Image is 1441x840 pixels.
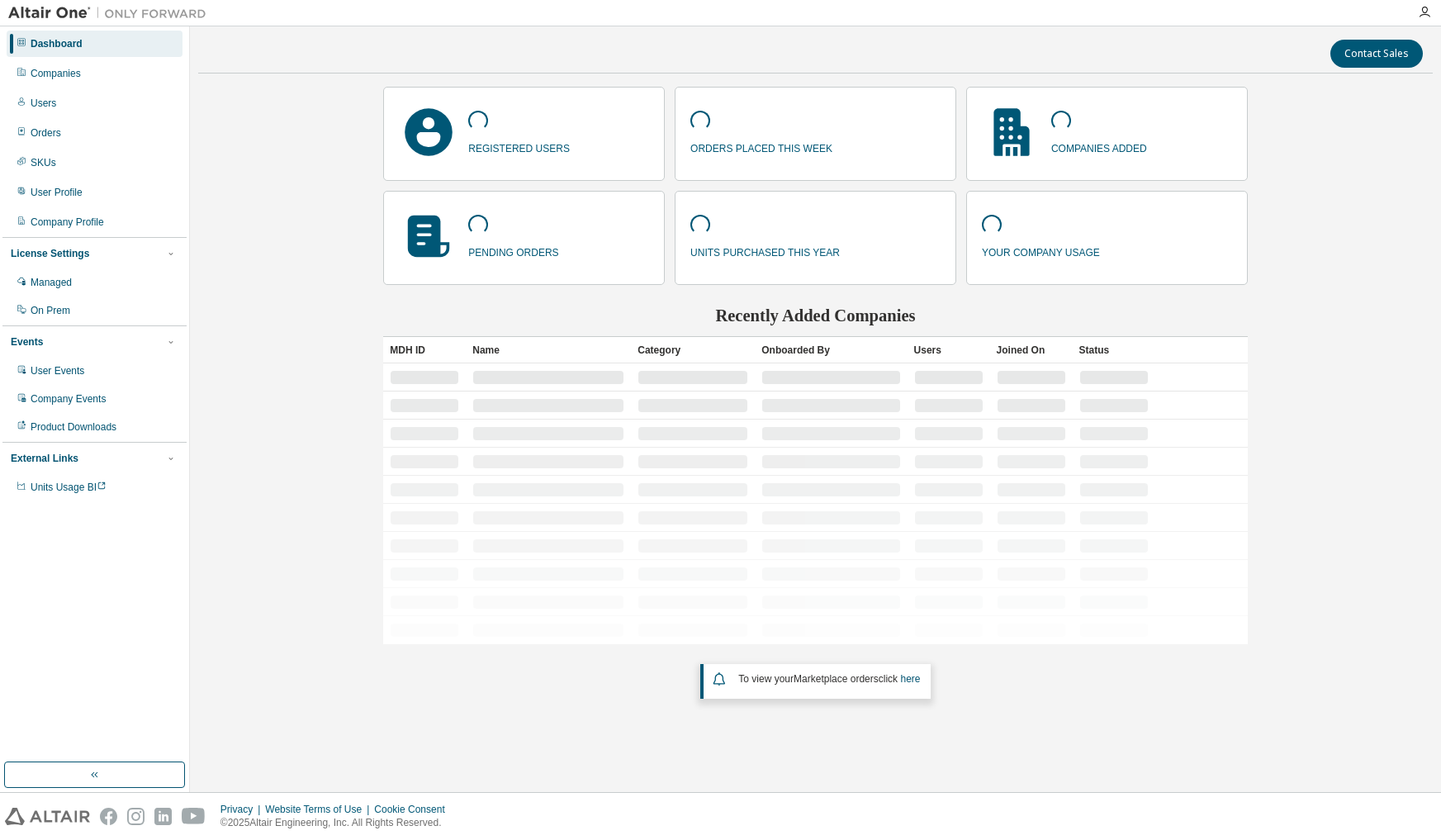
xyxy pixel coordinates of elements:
em: Marketplace orders [794,673,879,685]
p: © 2025 Altair Engineering, Inc. All Rights Reserved. [220,816,455,830]
div: SKUs [31,156,56,169]
h2: Recently Added Companies [383,305,1248,326]
div: MDH ID [390,337,459,363]
img: Altair One [8,5,215,21]
div: Onboarded By [761,337,900,363]
div: Orders [31,126,61,140]
p: your company usage [982,241,1100,260]
div: Companies [31,67,81,80]
div: Cookie Consent [374,803,454,816]
div: Users [31,97,56,110]
span: Units Usage BI [31,482,107,493]
div: Website Terms of Use [265,803,374,816]
div: On Prem [31,304,70,317]
div: Category [638,337,748,363]
span: To view your click [738,673,920,685]
div: User Profile [31,186,83,199]
div: Name [472,337,624,363]
div: Joined On [997,337,1066,363]
img: altair_logo.svg [5,808,90,825]
button: Contact Sales [1330,40,1423,68]
p: pending orders [468,241,558,260]
div: Managed [31,276,72,289]
div: Product Downloads [31,420,116,434]
a: here [900,673,920,685]
div: Dashboard [31,37,83,50]
div: Privacy [220,803,265,816]
img: linkedin.svg [154,808,172,825]
p: companies added [1051,137,1147,156]
img: instagram.svg [127,808,145,825]
div: Status [1079,337,1149,363]
div: Company Profile [31,216,104,229]
img: youtube.svg [182,808,206,825]
div: External Links [11,452,78,465]
div: User Events [31,364,84,377]
div: Users [914,337,984,363]
p: registered users [468,137,570,156]
div: Events [11,335,43,349]
img: facebook.svg [100,808,117,825]
div: License Settings [11,247,89,260]
p: orders placed this week [690,137,832,156]
div: Company Events [31,392,106,406]
p: units purchased this year [690,241,840,260]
